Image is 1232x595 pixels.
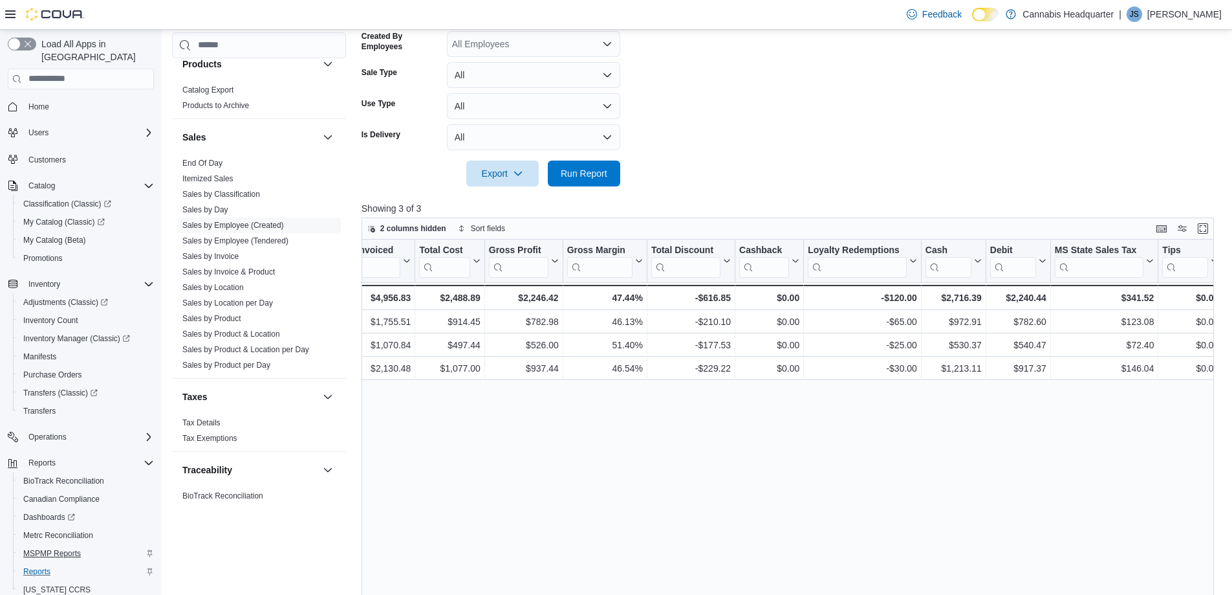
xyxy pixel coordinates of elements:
[13,231,159,249] button: My Catalog (Beta)
[333,290,411,306] div: $4,956.83
[18,403,154,419] span: Transfers
[990,290,1046,306] div: $2,240.44
[419,361,480,376] div: $1,077.00
[561,167,607,180] span: Run Report
[23,99,54,115] a: Home
[474,161,531,186] span: Export
[172,488,346,509] div: Traceability
[23,512,75,522] span: Dashboards
[1055,245,1144,278] div: MS State Sales Tax
[18,196,154,212] span: Classification (Classic)
[182,390,208,403] h3: Taxes
[739,361,799,376] div: $0.00
[182,330,280,339] a: Sales by Product & Location
[23,152,71,168] a: Customers
[182,267,275,277] span: Sales by Invoice & Product
[182,464,232,477] h3: Traceability
[23,429,72,445] button: Operations
[18,385,103,401] a: Transfers (Classic)
[18,313,83,328] a: Inventory Count
[182,313,241,324] span: Sales by Product
[362,129,400,140] label: Is Delivery
[18,367,154,383] span: Purchase Orders
[172,155,346,378] div: Sales
[471,223,505,234] span: Sort fields
[18,214,154,230] span: My Catalog (Classic)
[26,8,84,21] img: Cova
[23,352,56,362] span: Manifests
[1162,337,1218,353] div: $0.00
[182,434,237,443] a: Tax Exemptions
[18,331,135,346] a: Inventory Manager (Classic)
[1147,6,1222,22] p: [PERSON_NAME]
[23,253,63,264] span: Promotions
[3,150,159,168] button: Customers
[972,8,999,21] input: Dark Mode
[739,290,799,306] div: $0.00
[1119,6,1121,22] p: |
[739,245,799,278] button: Cashback
[1055,245,1144,257] div: MS State Sales Tax
[13,508,159,526] a: Dashboards
[182,131,206,144] h3: Sales
[925,245,982,278] button: Cash
[182,236,288,246] span: Sales by Employee (Tendered)
[419,245,470,278] div: Total Cost
[990,245,1046,278] button: Debit
[18,232,154,248] span: My Catalog (Beta)
[548,161,620,186] button: Run Report
[447,62,620,88] button: All
[182,267,275,276] a: Sales by Invoice & Product
[18,251,154,266] span: Promotions
[18,491,154,507] span: Canadian Compliance
[13,311,159,330] button: Inventory Count
[567,290,642,306] div: 47.44%
[567,314,643,330] div: 46.13%
[1162,245,1208,278] div: Tips
[990,337,1046,353] div: $540.47
[182,491,263,501] span: BioTrack Reconciliation
[13,348,159,366] button: Manifests
[489,361,559,376] div: $937.44
[489,314,559,330] div: $782.98
[13,526,159,544] button: Metrc Reconciliation
[922,8,962,21] span: Feedback
[925,290,982,306] div: $2,716.39
[182,344,309,355] span: Sales by Product & Location per Day
[453,221,510,236] button: Sort fields
[18,491,105,507] a: Canadian Compliance
[23,548,81,559] span: MSPMP Reports
[13,366,159,384] button: Purchase Orders
[3,275,159,293] button: Inventory
[13,213,159,231] a: My Catalog (Classic)
[567,337,643,353] div: 51.40%
[990,361,1046,376] div: $917.37
[23,98,154,115] span: Home
[23,315,78,326] span: Inventory Count
[3,177,159,195] button: Catalog
[990,245,1036,278] div: Debit
[182,101,249,110] a: Products to Archive
[18,295,113,310] a: Adjustments (Classic)
[1055,337,1154,353] div: $72.40
[3,454,159,472] button: Reports
[567,245,642,278] button: Gross Margin
[23,429,154,445] span: Operations
[489,245,559,278] button: Gross Profit
[808,245,907,278] div: Loyalty Redemptions
[808,337,917,353] div: -$25.00
[602,39,612,49] button: Open list of options
[18,367,87,383] a: Purchase Orders
[182,418,221,427] a: Tax Details
[172,82,346,118] div: Products
[651,314,731,330] div: -$210.10
[182,100,249,111] span: Products to Archive
[808,245,917,278] button: Loyalty Redemptions
[13,472,159,490] button: BioTrack Reconciliation
[651,337,731,353] div: -$177.53
[18,385,154,401] span: Transfers (Classic)
[902,1,967,27] a: Feedback
[13,384,159,402] a: Transfers (Classic)
[1055,245,1154,278] button: MS State Sales Tax
[13,249,159,267] button: Promotions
